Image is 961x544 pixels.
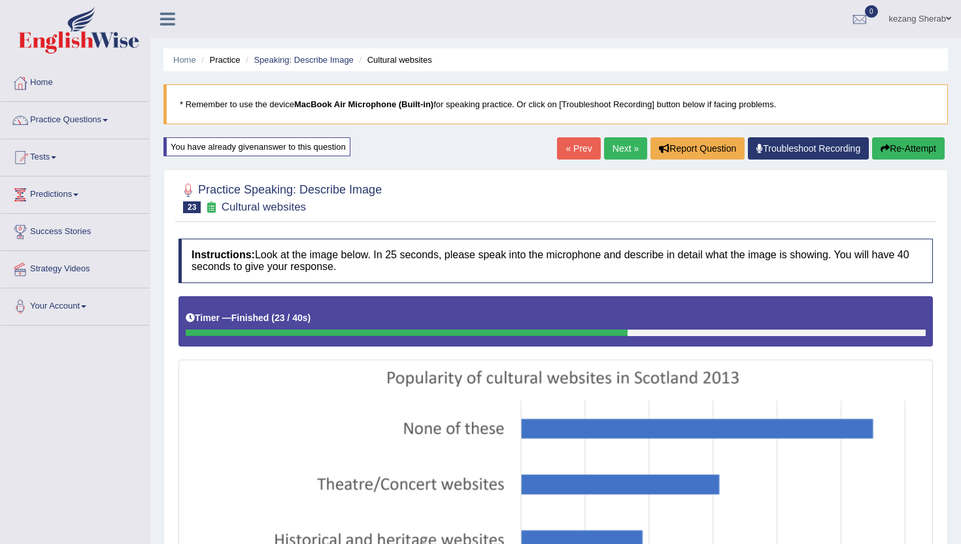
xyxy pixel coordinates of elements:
[604,137,647,160] a: Next »
[198,54,240,66] li: Practice
[1,177,150,209] a: Predictions
[192,249,255,260] b: Instructions:
[650,137,745,160] button: Report Question
[748,137,869,160] a: Troubleshoot Recording
[1,251,150,284] a: Strategy Videos
[1,214,150,246] a: Success Stories
[1,65,150,97] a: Home
[271,313,275,323] b: (
[254,55,353,65] a: Speaking: Describe Image
[1,102,150,135] a: Practice Questions
[275,313,308,323] b: 23 / 40s
[294,99,433,109] b: MacBook Air Microphone (Built-in)
[872,137,945,160] button: Re-Attempt
[356,54,431,66] li: Cultural websites
[186,313,311,323] h5: Timer —
[557,137,600,160] a: « Prev
[865,5,878,18] span: 0
[163,84,948,124] blockquote: * Remember to use the device for speaking practice. Or click on [Troubleshoot Recording] button b...
[1,139,150,172] a: Tests
[183,201,201,213] span: 23
[173,55,196,65] a: Home
[163,137,350,156] div: You have already given answer to this question
[1,288,150,321] a: Your Account
[308,313,311,323] b: )
[222,201,306,213] small: Cultural websites
[231,313,269,323] b: Finished
[178,239,933,282] h4: Look at the image below. In 25 seconds, please speak into the microphone and describe in detail w...
[204,201,218,214] small: Exam occurring question
[178,180,382,213] h2: Practice Speaking: Describe Image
